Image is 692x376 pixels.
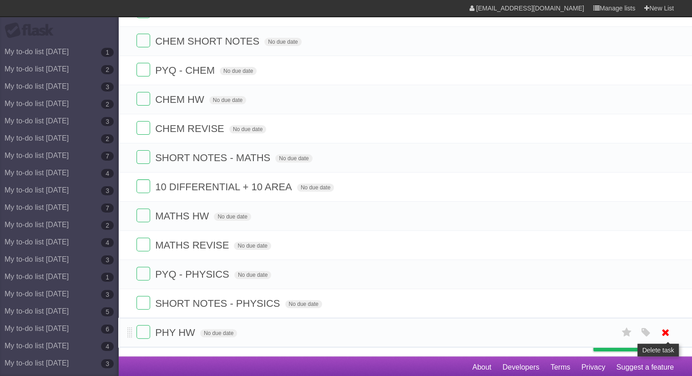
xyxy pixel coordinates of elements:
label: Done [136,150,150,164]
b: 1 [101,48,114,57]
span: 10 DIFFERENTIAL + 10 AREA [155,181,294,193]
b: 7 [101,152,114,161]
label: Done [136,296,150,310]
b: 3 [101,186,114,195]
label: Done [136,238,150,251]
label: Done [136,63,150,76]
span: No due date [229,125,266,133]
label: Done [136,121,150,135]
div: Flask [5,22,59,39]
b: 3 [101,82,114,91]
label: Done [136,208,150,222]
a: About [472,359,491,376]
b: 1 [101,273,114,282]
b: 3 [101,359,114,368]
a: Developers [502,359,539,376]
b: 4 [101,238,114,247]
label: Done [136,267,150,280]
span: No due date [297,183,334,192]
span: SHORT NOTES - MATHS [155,152,273,163]
span: CHEM SHORT NOTES [155,36,262,47]
b: 5 [101,307,114,316]
span: CHEM REVISE [155,123,227,134]
span: No due date [209,96,246,104]
label: Done [136,92,150,106]
b: 2 [101,65,114,74]
b: 2 [101,221,114,230]
label: Done [136,34,150,47]
b: 3 [101,255,114,264]
b: 3 [101,290,114,299]
label: Done [136,325,150,339]
label: Star task [618,325,636,340]
span: Buy me a coffee [612,335,669,351]
a: Terms [551,359,571,376]
b: 2 [101,100,114,109]
label: Done [136,179,150,193]
span: MATHS REVISE [155,239,231,251]
span: No due date [200,329,237,337]
span: No due date [275,154,312,163]
span: MATHS HW [155,210,211,222]
span: PYQ - PHYSICS [155,269,232,280]
b: 4 [101,169,114,178]
span: No due date [220,67,257,75]
span: No due date [234,242,271,250]
b: 7 [101,203,114,213]
b: 3 [101,117,114,126]
b: 2 [101,134,114,143]
a: Privacy [581,359,605,376]
span: PHY HW [155,327,197,338]
span: SHORT NOTES - PHYSICS [155,298,282,309]
span: No due date [285,300,322,308]
b: 6 [101,325,114,334]
span: CHEM HW [155,94,207,105]
span: No due date [214,213,251,221]
a: Suggest a feature [616,359,674,376]
span: No due date [264,38,301,46]
b: 4 [101,342,114,351]
span: No due date [234,271,271,279]
span: PYQ - CHEM [155,65,217,76]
